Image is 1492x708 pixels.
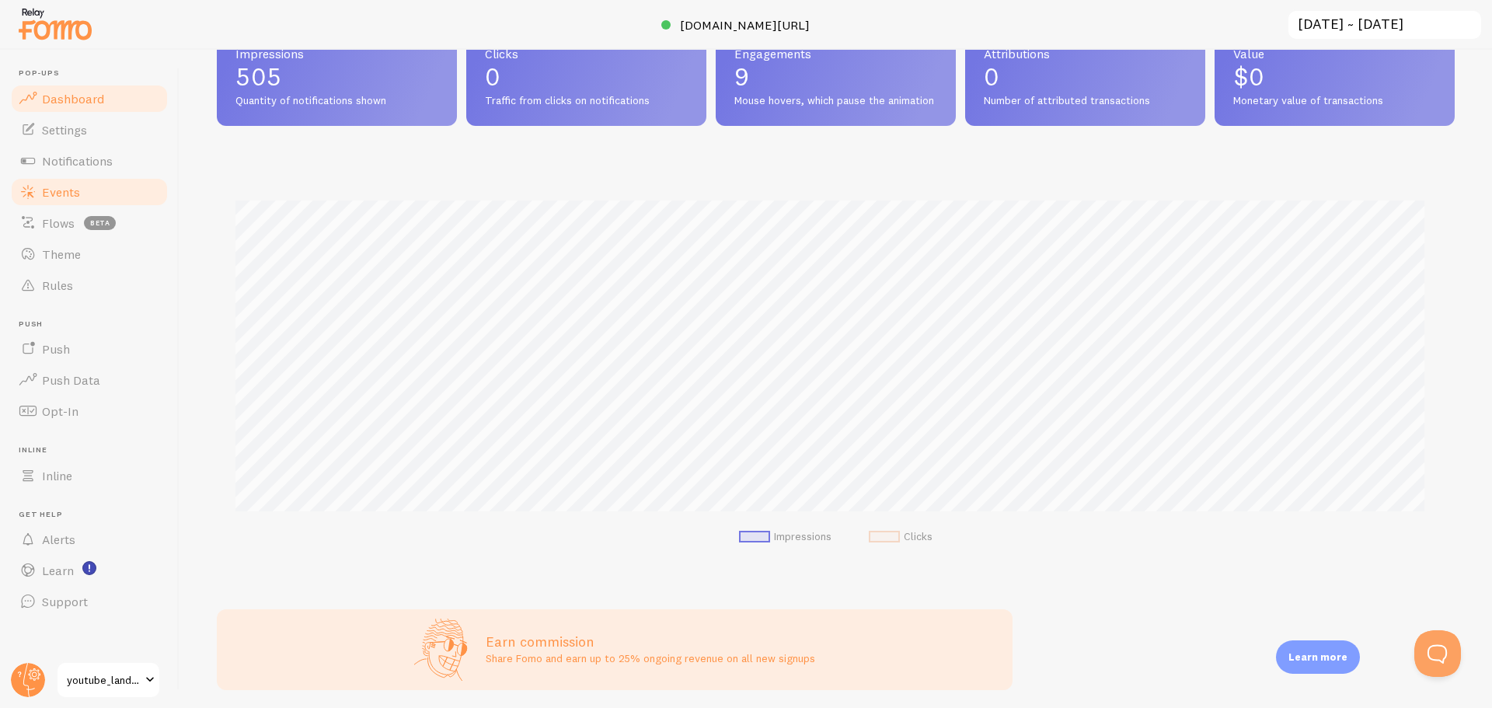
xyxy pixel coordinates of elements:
span: Rules [42,277,73,293]
p: 9 [734,65,937,89]
p: 505 [235,65,438,89]
span: Settings [42,122,87,138]
img: fomo-relay-logo-orange.svg [16,4,94,44]
span: Events [42,184,80,200]
p: 0 [984,65,1187,89]
div: Learn more [1276,640,1360,674]
span: Number of attributed transactions [984,94,1187,108]
span: Quantity of notifications shown [235,94,438,108]
span: Notifications [42,153,113,169]
span: beta [84,216,116,230]
span: Mouse hovers, which pause the animation [734,94,937,108]
a: Events [9,176,169,208]
span: Support [42,594,88,609]
a: Flows beta [9,208,169,239]
svg: <p>Watch New Feature Tutorials!</p> [82,561,96,575]
span: Opt-In [42,403,78,419]
a: Rules [9,270,169,301]
span: Monetary value of transactions [1233,94,1436,108]
li: Clicks [869,530,932,544]
a: Inline [9,460,169,491]
span: Engagements [734,47,937,60]
span: Value [1233,47,1436,60]
a: Learn [9,555,169,586]
a: Notifications [9,145,169,176]
a: Push [9,333,169,364]
span: Impressions [235,47,438,60]
span: Attributions [984,47,1187,60]
iframe: Help Scout Beacon - Open [1414,630,1461,677]
a: Opt-In [9,396,169,427]
span: Alerts [42,532,75,547]
span: Flows [42,215,75,231]
span: youtube_landing-b [67,671,141,689]
span: $0 [1233,61,1264,92]
span: Push Data [42,372,100,388]
span: Traffic from clicks on notifications [485,94,688,108]
span: Inline [19,445,169,455]
a: Push Data [9,364,169,396]
a: Theme [9,239,169,270]
a: Settings [9,114,169,145]
span: Learn [42,563,74,578]
span: Get Help [19,510,169,520]
span: Theme [42,246,81,262]
span: Pop-ups [19,68,169,78]
span: Dashboard [42,91,104,106]
span: Push [19,319,169,330]
h3: Earn commission [486,633,815,650]
p: 0 [485,65,688,89]
span: Clicks [485,47,688,60]
span: Inline [42,468,72,483]
p: Share Fomo and earn up to 25% ongoing revenue on all new signups [486,650,815,666]
a: youtube_landing-b [56,661,161,699]
a: Dashboard [9,83,169,114]
a: Alerts [9,524,169,555]
p: Learn more [1288,650,1347,664]
li: Impressions [739,530,831,544]
span: Push [42,341,70,357]
a: Support [9,586,169,617]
